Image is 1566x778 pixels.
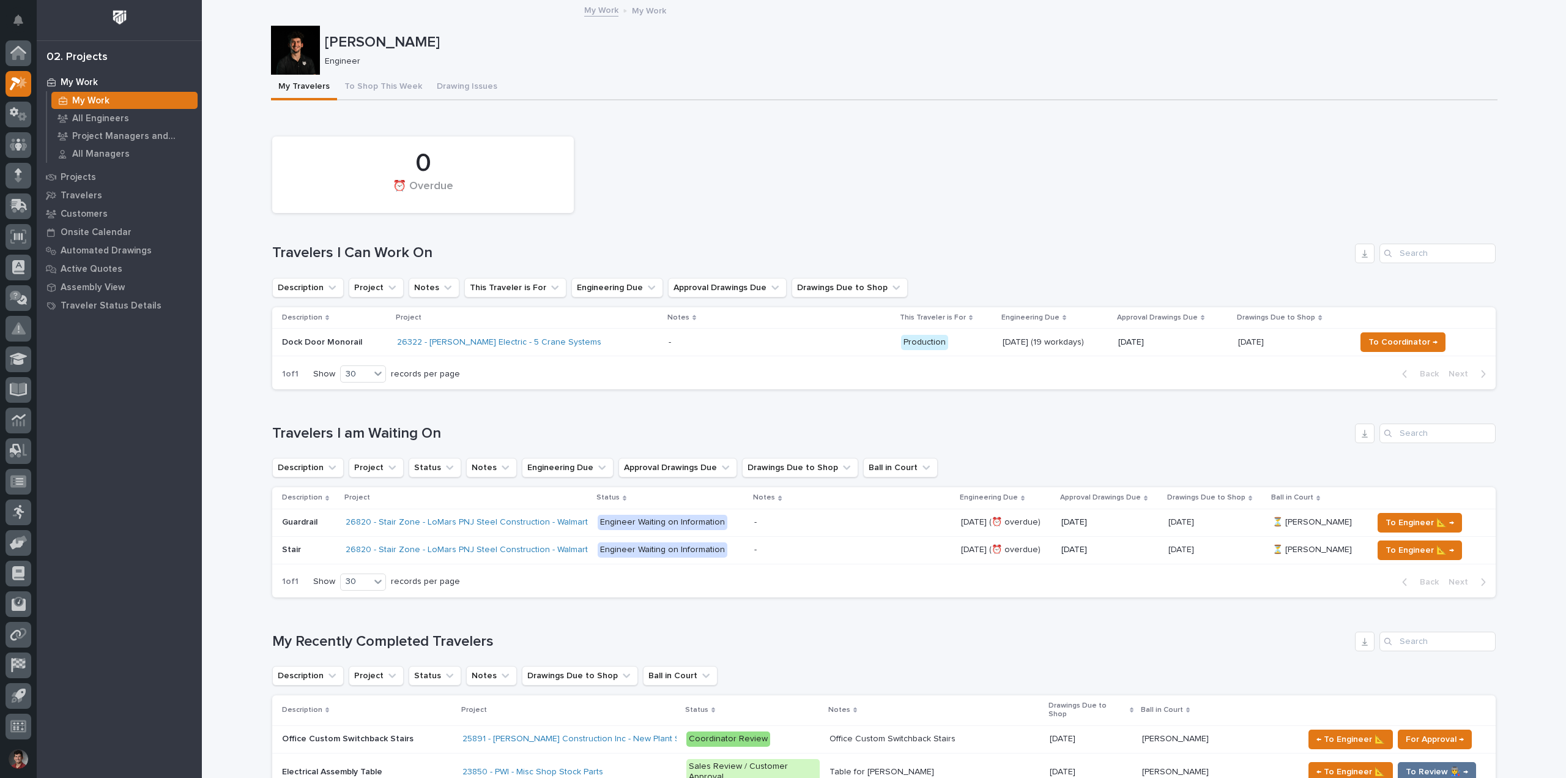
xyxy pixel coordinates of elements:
p: Description [282,311,322,324]
button: Notes [466,458,517,477]
button: Description [272,666,344,686]
button: Project [349,666,404,686]
button: Next [1444,577,1496,588]
p: Ball in Court [1141,703,1183,717]
div: Notifications [15,15,31,34]
a: 26820 - Stair Zone - LoMars PNJ Steel Construction - Walmart Stair [346,545,608,555]
tr: Office Custom Switchback StairsOffice Custom Switchback Stairs 25891 - [PERSON_NAME] Construction... [272,725,1496,753]
p: Status [685,703,708,717]
p: All Managers [72,149,130,160]
button: For Approval → [1398,730,1472,749]
p: [DATE] [1168,542,1197,555]
a: 25891 - [PERSON_NAME] Construction Inc - New Plant Setup - Mezzanine Project [462,734,778,744]
button: users-avatar [6,746,31,772]
button: Back [1392,368,1444,380]
div: ⏰ Overdue [293,180,553,206]
p: Onsite Calendar [61,227,132,238]
p: Drawings Due to Shop [1237,311,1315,324]
p: Guardrail [282,515,320,528]
button: Next [1444,368,1496,380]
p: Stair [282,542,303,555]
p: Drawings Due to Shop [1167,491,1245,504]
h1: My Recently Completed Travelers [272,633,1350,651]
p: Notes [753,491,775,504]
p: Project [461,703,487,717]
button: To Shop This Week [337,75,429,100]
tr: GuardrailGuardrail 26820 - Stair Zone - LoMars PNJ Steel Construction - Walmart Stair Engineer Wa... [272,509,1496,536]
a: Travelers [37,186,202,204]
span: Back [1412,368,1439,380]
p: [DATE] (19 workdays) [1003,337,1108,348]
a: My Work [47,92,202,109]
button: Drawing Issues [429,75,505,100]
p: 1 of 1 [272,567,308,597]
p: My Work [632,3,666,17]
div: 30 [341,575,370,588]
p: [DATE] [1168,515,1197,528]
p: Project [396,311,421,324]
div: Table for [PERSON_NAME] [829,767,934,777]
p: ⏳ [PERSON_NAME] [1272,542,1354,555]
button: My Travelers [271,75,337,100]
p: Customers [61,209,108,220]
div: Office Custom Switchback Stairs [829,734,956,744]
button: Engineering Due [522,458,614,477]
button: To Engineer 📐 → [1378,540,1462,560]
button: Notes [466,666,517,686]
button: To Engineer 📐 → [1378,513,1462,533]
a: 23850 - PWI - Misc Shop Stock Parts [462,767,603,777]
p: Description [282,703,322,717]
p: [DATE] [1050,731,1078,744]
input: Search [1379,632,1496,651]
p: [PERSON_NAME] [1142,765,1211,777]
button: Drawings Due to Shop [522,666,638,686]
p: [DATE] [1118,337,1229,348]
p: Description [282,491,322,504]
div: 30 [341,368,370,381]
span: Next [1449,368,1475,380]
button: Drawings Due to Shop [742,458,858,477]
button: Status [409,666,461,686]
a: 26322 - [PERSON_NAME] Electric - 5 Crane Systems [397,337,601,348]
span: Next [1449,577,1475,588]
p: Project Managers and Engineers [72,131,193,142]
button: Status [409,458,461,477]
p: Automated Drawings [61,245,152,256]
p: Electrical Assembly Table [282,765,385,777]
a: Projects [37,168,202,186]
button: This Traveler is For [464,278,566,297]
div: Coordinator Review [686,731,770,747]
p: [DATE] [1061,517,1159,528]
a: My Work [584,2,618,17]
button: Back [1392,577,1444,588]
p: ⏳ [PERSON_NAME] [1272,515,1354,528]
a: Automated Drawings [37,241,202,260]
p: Show [313,369,335,380]
div: 02. Projects [46,51,108,64]
p: records per page [391,577,460,587]
p: Drawings Due to Shop [1048,699,1127,722]
tr: Dock Door Monorail26322 - [PERSON_NAME] Electric - 5 Crane Systems - Production[DATE] (19 workday... [272,329,1496,356]
tr: StairStair 26820 - Stair Zone - LoMars PNJ Steel Construction - Walmart Stair Engineer Waiting on... [272,536,1496,564]
a: 26820 - Stair Zone - LoMars PNJ Steel Construction - Walmart Stair [346,517,608,528]
button: ← To Engineer 📐 [1308,730,1393,749]
div: Engineer Waiting on Information [598,515,727,530]
a: Assembly View [37,278,202,296]
span: Back [1412,577,1439,588]
p: Approval Drawings Due [1060,491,1141,504]
a: Active Quotes [37,260,202,278]
p: [DATE] [1238,335,1266,348]
p: [DATE] [1061,545,1159,555]
p: [DATE] (⏰ overdue) [961,515,1043,528]
input: Search [1379,424,1496,443]
button: Notes [409,278,459,297]
button: Description [272,278,344,297]
button: Notifications [6,7,31,33]
div: 0 [293,148,553,179]
img: Workspace Logo [108,6,131,29]
button: Project [349,278,404,297]
div: Engineer Waiting on Information [598,542,727,558]
a: Onsite Calendar [37,223,202,241]
p: Engineering Due [1001,311,1059,324]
